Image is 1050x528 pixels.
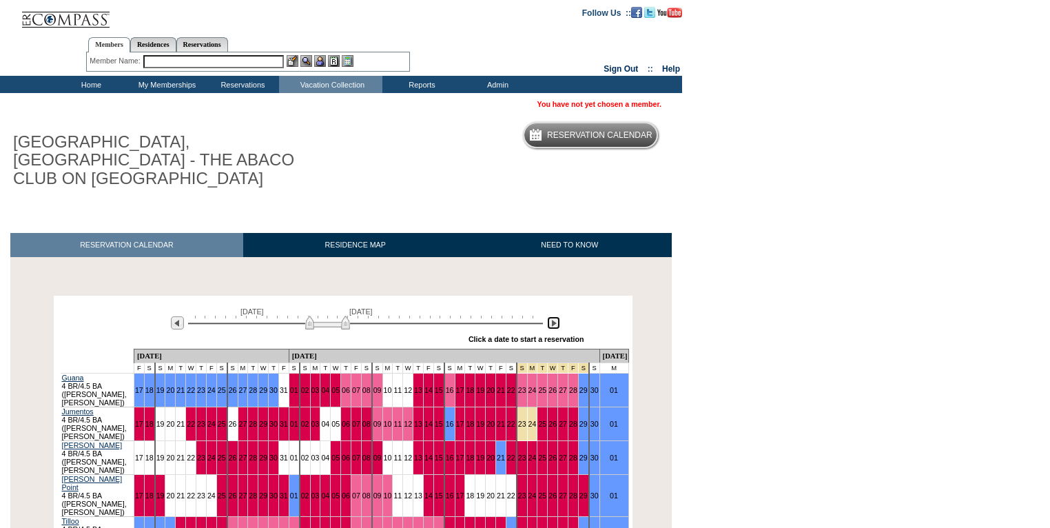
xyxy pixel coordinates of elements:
td: Vacation Collection [279,76,382,93]
a: 27 [239,386,247,394]
a: 23 [197,386,205,394]
a: 20 [486,386,495,394]
a: 16 [446,386,454,394]
a: 28 [569,386,577,394]
td: T [465,363,475,374]
a: 02 [301,420,309,428]
a: 20 [166,386,174,394]
a: 04 [321,420,329,428]
a: 17 [135,420,143,428]
a: NEED TO KNOW [467,233,672,257]
a: 05 [331,386,340,394]
a: [PERSON_NAME] [62,441,123,449]
a: 09 [373,454,382,462]
a: 12 [404,420,412,428]
td: T [341,363,351,374]
a: 15 [435,454,443,462]
img: Next [547,316,560,329]
a: 08 [362,386,371,394]
a: 22 [507,491,515,500]
a: 29 [259,491,267,500]
a: Become our fan on Facebook [631,8,642,16]
a: 29 [579,420,588,428]
td: [DATE] [599,349,628,363]
a: 27 [559,491,567,500]
a: 22 [507,386,515,394]
a: 29 [259,386,267,394]
a: 31 [280,386,288,394]
a: 25 [538,420,546,428]
a: 22 [507,420,515,428]
a: 16 [446,454,454,462]
a: 16 [446,491,454,500]
img: Reservations [328,55,340,67]
a: 03 [311,420,320,428]
a: 17 [456,386,464,394]
a: 21 [176,454,185,462]
a: 30 [269,491,278,500]
td: M [455,363,465,374]
a: 30 [590,386,599,394]
td: S [506,363,516,374]
a: 10 [384,454,392,462]
td: M [310,363,320,374]
a: 25 [218,491,226,500]
a: 24 [528,386,537,394]
a: 19 [476,491,484,500]
a: 01 [290,454,298,462]
a: 19 [156,491,165,500]
td: S [361,363,371,374]
a: 30 [590,491,599,500]
img: View [300,55,312,67]
td: T [248,363,258,374]
a: 21 [176,420,185,428]
a: 27 [239,420,247,428]
a: 27 [559,386,567,394]
a: 28 [249,420,257,428]
a: 24 [207,420,216,428]
a: 20 [486,454,495,462]
a: 22 [187,386,195,394]
a: 11 [393,386,402,394]
a: 21 [176,491,185,500]
a: [PERSON_NAME] Point [62,475,123,491]
a: 15 [435,420,443,428]
a: 20 [166,420,174,428]
a: 29 [259,420,267,428]
td: 4 BR/4.5 BA ([PERSON_NAME], [PERSON_NAME]) [61,407,134,441]
a: 01 [610,420,618,428]
td: Home [52,76,127,93]
td: T [320,363,331,374]
a: Follow us on Twitter [644,8,655,16]
a: 25 [538,386,546,394]
a: 06 [342,386,350,394]
a: 17 [135,454,143,462]
a: 08 [362,454,371,462]
a: 06 [342,420,350,428]
a: 31 [280,420,288,428]
a: 23 [518,420,526,428]
img: Impersonate [314,55,326,67]
a: 02 [301,386,309,394]
a: 31 [280,454,288,462]
img: Become our fan on Facebook [631,7,642,18]
a: 29 [579,454,588,462]
a: 15 [435,491,443,500]
a: 04 [321,491,329,500]
td: Thanksgiving [517,363,527,374]
a: 09 [373,386,382,394]
a: Residences [130,37,176,52]
img: b_calculator.gif [342,55,353,67]
a: 05 [331,420,340,428]
a: RESIDENCE MAP [243,233,468,257]
a: Jumentos [62,407,94,416]
img: Previous [171,316,184,329]
a: Reservations [176,37,228,52]
a: 15 [435,386,443,394]
td: 4 BR/4.5 BA ([PERSON_NAME], [PERSON_NAME]) [61,475,134,517]
td: Thanksgiving [548,363,558,374]
span: [DATE] [240,307,264,316]
a: 01 [610,454,618,462]
td: T [196,363,207,374]
a: 28 [569,491,577,500]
